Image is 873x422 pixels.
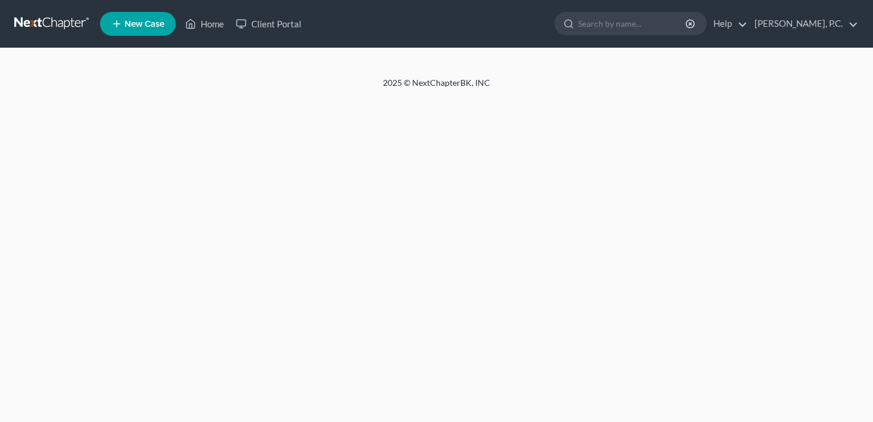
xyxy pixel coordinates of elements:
[179,13,230,35] a: Home
[124,20,164,29] span: New Case
[707,13,747,35] a: Help
[749,13,858,35] a: [PERSON_NAME], P.C.
[578,13,687,35] input: Search by name...
[97,77,776,98] div: 2025 © NextChapterBK, INC
[230,13,307,35] a: Client Portal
